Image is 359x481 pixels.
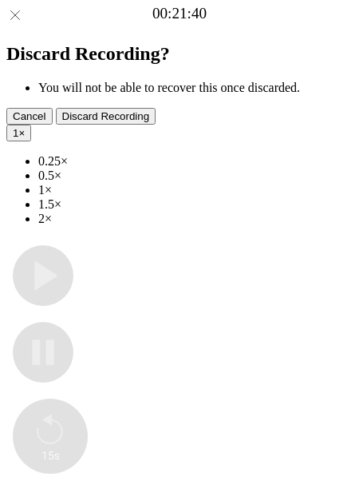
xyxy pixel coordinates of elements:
button: Discard Recording [56,108,156,125]
li: 1.5× [38,197,353,212]
li: 1× [38,183,353,197]
h2: Discard Recording? [6,43,353,65]
li: You will not be able to recover this once discarded. [38,81,353,95]
li: 2× [38,212,353,226]
button: Cancel [6,108,53,125]
button: 1× [6,125,31,141]
li: 0.5× [38,169,353,183]
li: 0.25× [38,154,353,169]
a: 00:21:40 [152,5,207,22]
span: 1 [13,127,18,139]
